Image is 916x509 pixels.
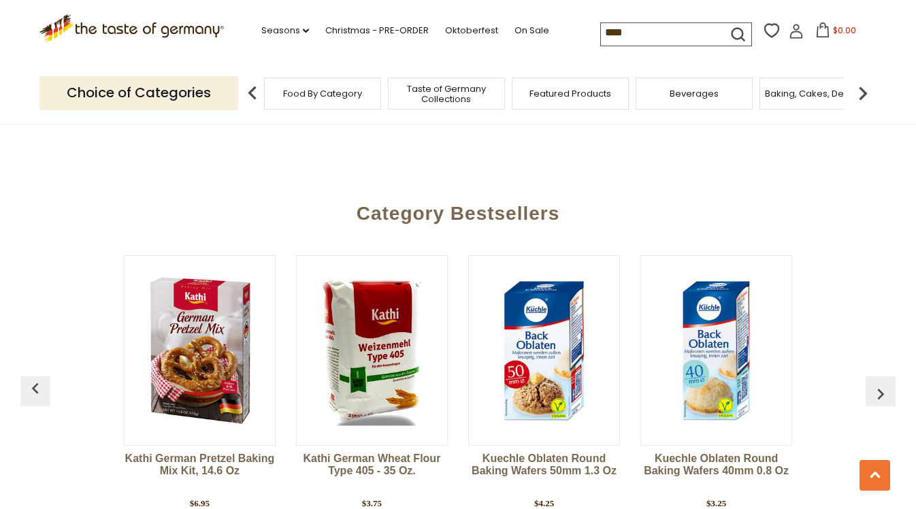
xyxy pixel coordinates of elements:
img: Kathi German Wheat Flour Type 405 - 35 oz. [297,276,447,426]
div: Category Bestsellers [27,182,888,238]
a: Kuechle Oblaten Round Baking Wafers 50mm 1.3 oz [468,453,620,493]
img: previous arrow [24,378,46,399]
p: Choice of Categories [39,76,238,110]
a: Kuechle Oblaten Round Baking Wafers 40mm 0.8 oz [640,453,792,493]
img: Kuechle Oblaten Round Baking Wafers 50mm 1.3 oz [469,276,619,426]
a: Kathi German Pretzel Baking Mix Kit, 14.6 oz [124,453,276,493]
a: Kathi German Wheat Flour Type 405 - 35 oz. [296,453,448,493]
img: next arrow [849,80,877,107]
a: Christmas - PRE-ORDER [325,23,429,38]
a: On Sale [514,23,549,38]
a: Featured Products [529,88,611,99]
img: Kuechle Oblaten Round Baking Wafers 40mm 0.8 oz [641,276,791,426]
img: previous arrow [239,80,266,107]
a: Seasons [261,23,309,38]
a: Food By Category [283,88,362,99]
button: $0.00 [806,22,864,43]
span: $0.00 [833,24,856,36]
a: Taste of Germany Collections [392,84,501,104]
a: Oktoberfest [445,23,498,38]
a: Beverages [670,88,719,99]
a: Baking, Cakes, Desserts [765,88,870,99]
img: previous arrow [870,383,892,405]
img: Kathi German Pretzel Baking Mix Kit, 14.6 oz [125,276,275,426]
